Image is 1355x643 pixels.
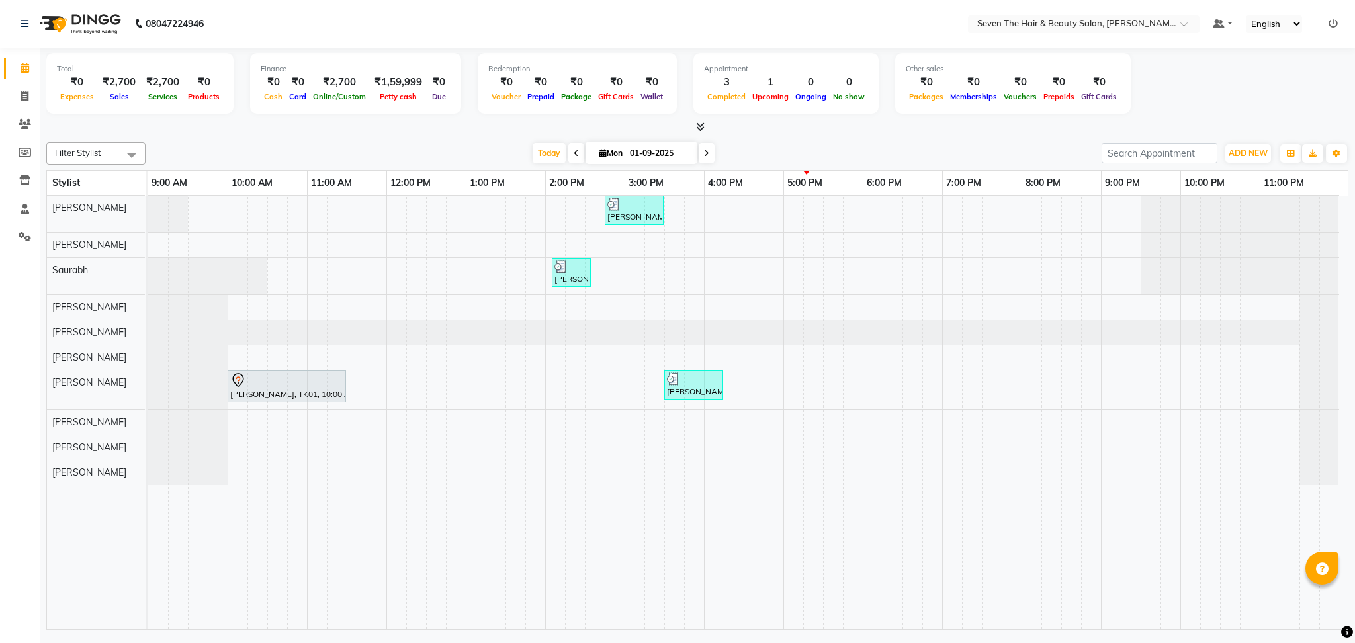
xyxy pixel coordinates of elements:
div: 1 [749,75,792,90]
span: Mon [596,148,626,158]
img: logo [34,5,124,42]
a: 8:00 PM [1022,173,1064,193]
div: [PERSON_NAME], TK02, 02:05 PM-02:35 PM, Hair Cut - Mens Haircut [553,260,590,285]
span: Completed [704,92,749,101]
div: ₹2,700 [97,75,141,90]
span: Today [533,143,566,163]
div: [PERSON_NAME], TK03, 03:30 PM-04:15 PM, SKP Enriching SPA Below Shoulder [666,372,722,398]
a: 7:00 PM [943,173,984,193]
div: [PERSON_NAME], TK03, 02:45 PM-03:30 PM, Hair Cut - Women [606,198,662,223]
a: 5:00 PM [784,173,826,193]
a: 9:00 AM [148,173,191,193]
span: Petty cash [376,92,420,101]
div: Finance [261,64,451,75]
a: 12:00 PM [387,173,434,193]
div: ₹0 [1078,75,1120,90]
span: [PERSON_NAME] [52,202,126,214]
span: Cash [261,92,286,101]
div: ₹0 [185,75,223,90]
div: [PERSON_NAME], TK01, 10:00 AM-11:30 AM, Colour - Colour Root Touch Up 2 Inch ([DEMOGRAPHIC_DATA]) [229,372,345,400]
div: ₹0 [947,75,1000,90]
a: 11:00 PM [1260,173,1307,193]
button: ADD NEW [1225,144,1271,163]
div: ₹0 [524,75,558,90]
div: ₹0 [57,75,97,90]
span: Packages [906,92,947,101]
span: [PERSON_NAME] [52,466,126,478]
span: Memberships [947,92,1000,101]
span: ADD NEW [1229,148,1268,158]
div: ₹0 [427,75,451,90]
span: Stylist [52,177,80,189]
input: 2025-09-01 [626,144,692,163]
div: 0 [792,75,830,90]
div: Total [57,64,223,75]
span: Saurabh [52,264,88,276]
span: Vouchers [1000,92,1040,101]
span: Online/Custom [310,92,369,101]
span: Filter Stylist [55,148,101,158]
div: ₹0 [1000,75,1040,90]
span: Gift Cards [595,92,637,101]
span: [PERSON_NAME] [52,301,126,313]
span: Package [558,92,595,101]
span: [PERSON_NAME] [52,239,126,251]
a: 6:00 PM [863,173,905,193]
div: ₹0 [595,75,637,90]
div: ₹2,700 [310,75,369,90]
div: ₹0 [1040,75,1078,90]
span: Prepaid [524,92,558,101]
a: 9:00 PM [1102,173,1143,193]
div: ₹0 [261,75,286,90]
span: Card [286,92,310,101]
a: 10:00 PM [1181,173,1228,193]
span: Expenses [57,92,97,101]
span: Products [185,92,223,101]
b: 08047224946 [146,5,204,42]
span: Prepaids [1040,92,1078,101]
div: ₹2,700 [141,75,185,90]
input: Search Appointment [1102,143,1217,163]
span: [PERSON_NAME] [52,416,126,428]
span: [PERSON_NAME] [52,441,126,453]
div: 3 [704,75,749,90]
div: ₹0 [906,75,947,90]
div: ₹1,59,999 [369,75,427,90]
span: Gift Cards [1078,92,1120,101]
span: [PERSON_NAME] [52,326,126,338]
div: Redemption [488,64,666,75]
a: 1:00 PM [466,173,508,193]
span: [PERSON_NAME] [52,376,126,388]
span: [PERSON_NAME] [52,351,126,363]
span: Voucher [488,92,524,101]
span: Due [429,92,449,101]
span: Wallet [637,92,666,101]
a: 4:00 PM [705,173,746,193]
div: Appointment [704,64,868,75]
a: 3:00 PM [625,173,667,193]
div: ₹0 [637,75,666,90]
span: Ongoing [792,92,830,101]
div: ₹0 [488,75,524,90]
a: 10:00 AM [228,173,276,193]
span: Services [145,92,181,101]
span: Upcoming [749,92,792,101]
div: ₹0 [558,75,595,90]
span: Sales [107,92,132,101]
a: 11:00 AM [308,173,355,193]
a: 2:00 PM [546,173,588,193]
div: ₹0 [286,75,310,90]
iframe: chat widget [1299,590,1342,630]
span: No show [830,92,868,101]
div: Other sales [906,64,1120,75]
div: 0 [830,75,868,90]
